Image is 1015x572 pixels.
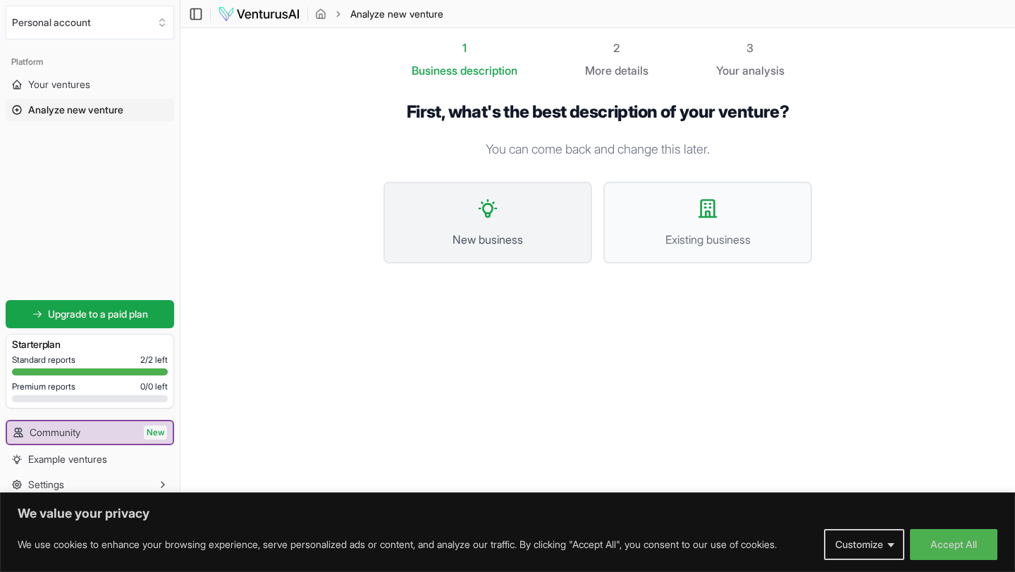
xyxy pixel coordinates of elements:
[12,337,168,352] h3: Starter plan
[412,39,517,56] div: 1
[460,63,517,77] span: description
[824,529,904,560] button: Customize
[585,39,648,56] div: 2
[350,7,443,21] span: Analyze new venture
[412,62,457,79] span: Business
[742,63,785,77] span: analysis
[28,77,90,92] span: Your ventures
[603,182,812,263] button: Existing business
[140,381,168,392] span: 0 / 0 left
[910,529,997,560] button: Accept All
[140,354,168,366] span: 2 / 2 left
[6,51,174,73] div: Platform
[12,354,75,366] span: Standard reports
[28,478,64,492] span: Settings
[6,73,174,96] a: Your ventures
[218,6,300,23] img: logo
[6,99,174,121] a: Analyze new venture
[30,425,80,440] span: Community
[12,381,75,392] span: Premium reports
[585,62,612,79] span: More
[716,62,739,79] span: Your
[716,39,785,56] div: 3
[48,307,148,321] span: Upgrade to a paid plan
[619,231,796,248] span: Existing business
[315,7,443,21] nav: breadcrumb
[28,452,107,466] span: Example ventures
[383,101,812,123] h1: First, what's the best description of your venture?
[383,182,592,263] button: New business
[6,6,174,39] button: Select an organization
[383,139,812,159] p: You can come back and change this later.
[615,63,648,77] span: details
[6,300,174,328] a: Upgrade to a paid plan
[6,473,174,496] button: Settings
[6,448,174,471] a: Example ventures
[144,425,167,440] span: New
[399,231,577,248] span: New business
[18,505,997,522] p: We value your privacy
[18,536,777,553] p: We use cookies to enhance your browsing experience, serve personalized ads or content, and analyz...
[7,421,173,444] a: CommunityNew
[28,103,123,117] span: Analyze new venture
